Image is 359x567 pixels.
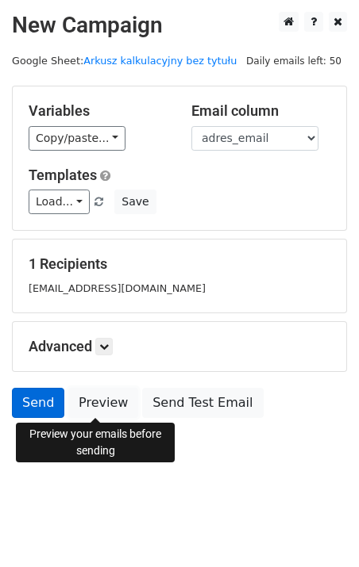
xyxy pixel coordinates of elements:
a: Templates [29,167,97,183]
h5: Email column [191,102,330,120]
a: Send Test Email [142,388,263,418]
span: Daily emails left: 50 [241,52,347,70]
iframe: Chat Widget [280,491,359,567]
a: Preview [68,388,138,418]
a: Daily emails left: 50 [241,55,347,67]
small: [EMAIL_ADDRESS][DOMAIN_NAME] [29,282,206,294]
h5: Variables [29,102,168,120]
a: Copy/paste... [29,126,125,151]
a: Arkusz kalkulacyjny bez tytułu [83,55,237,67]
h2: New Campaign [12,12,347,39]
button: Save [114,190,156,214]
small: Google Sheet: [12,55,237,67]
div: Widżet czatu [280,491,359,567]
div: Preview your emails before sending [16,423,175,462]
a: Send [12,388,64,418]
h5: 1 Recipients [29,255,330,273]
h5: Advanced [29,338,330,355]
a: Load... [29,190,90,214]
